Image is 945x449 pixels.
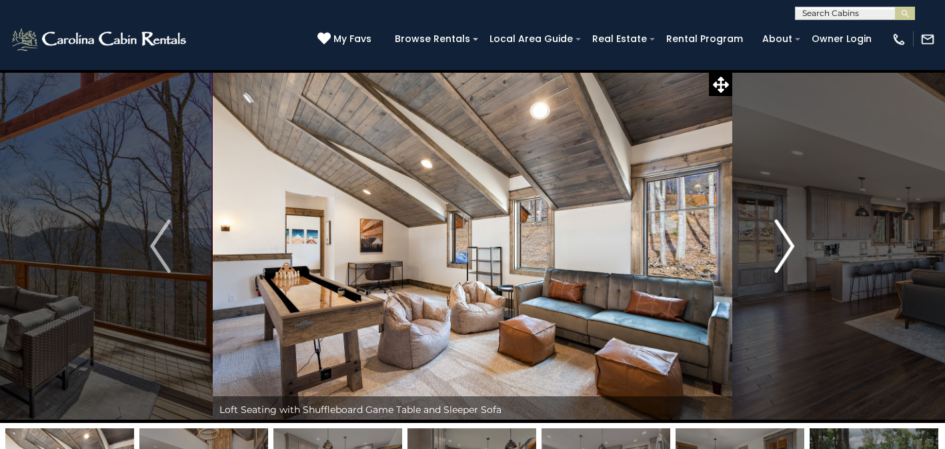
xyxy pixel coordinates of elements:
button: Next [732,69,836,423]
a: Real Estate [586,29,654,49]
a: Browse Rentals [388,29,477,49]
button: Previous [108,69,212,423]
a: Local Area Guide [483,29,580,49]
img: White-1-2.png [10,26,190,53]
img: arrow [774,219,794,273]
div: Loft Seating with Shuffleboard Game Table and Sleeper Sofa [213,396,732,423]
a: About [756,29,799,49]
img: phone-regular-white.png [892,32,906,47]
img: mail-regular-white.png [920,32,935,47]
a: Owner Login [805,29,878,49]
a: My Favs [317,32,375,47]
a: Rental Program [660,29,750,49]
img: arrow [150,219,170,273]
span: My Favs [333,32,371,46]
